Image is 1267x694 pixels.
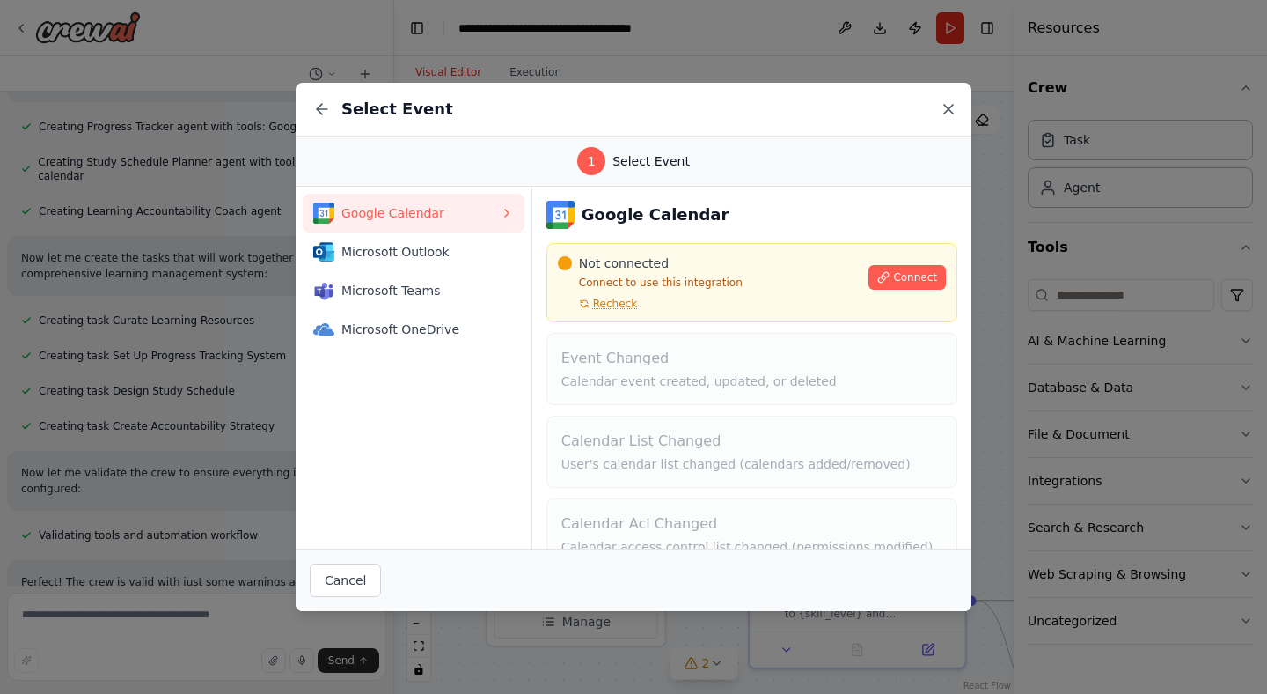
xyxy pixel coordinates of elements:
[868,265,946,290] button: Connect
[577,147,605,175] div: 1
[313,241,334,262] img: Microsoft Outlook
[558,297,637,311] button: Recheck
[546,201,575,229] img: Google Calendar
[561,538,942,556] p: Calendar access control list changed (permissions modified)
[313,280,334,301] img: Microsoft Teams
[341,204,500,222] span: Google Calendar
[313,203,334,224] img: Google Calendar
[561,455,942,473] p: User's calendar list changed (calendars added/removed)
[558,276,859,290] p: Connect to use this integration
[341,282,500,299] span: Microsoft Teams
[579,255,669,272] span: Not connected
[893,270,937,284] span: Connect
[561,431,942,452] h4: Calendar List Changed
[310,564,381,597] button: Cancel
[612,152,690,170] span: Select Event
[303,271,524,310] button: Microsoft TeamsMicrosoft Teams
[303,194,524,233] button: Google CalendarGoogle Calendar
[303,233,524,271] button: Microsoft OutlookMicrosoft Outlook
[546,498,957,571] button: Calendar Acl ChangedCalendar access control list changed (permissions modified)
[546,333,957,405] button: Event ChangedCalendar event created, updated, or deleted
[582,203,729,227] h3: Google Calendar
[546,416,957,488] button: Calendar List ChangedUser's calendar list changed (calendars added/removed)
[561,513,942,535] h4: Calendar Acl Changed
[593,297,637,311] span: Recheck
[341,243,500,261] span: Microsoft Outlook
[303,310,524,349] button: Microsoft OneDriveMicrosoft OneDrive
[341,97,453,122] h2: Select Event
[561,373,942,390] p: Calendar event created, updated, or deleted
[341,321,500,338] span: Microsoft OneDrive
[561,348,942,369] h4: Event Changed
[313,319,334,340] img: Microsoft OneDrive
